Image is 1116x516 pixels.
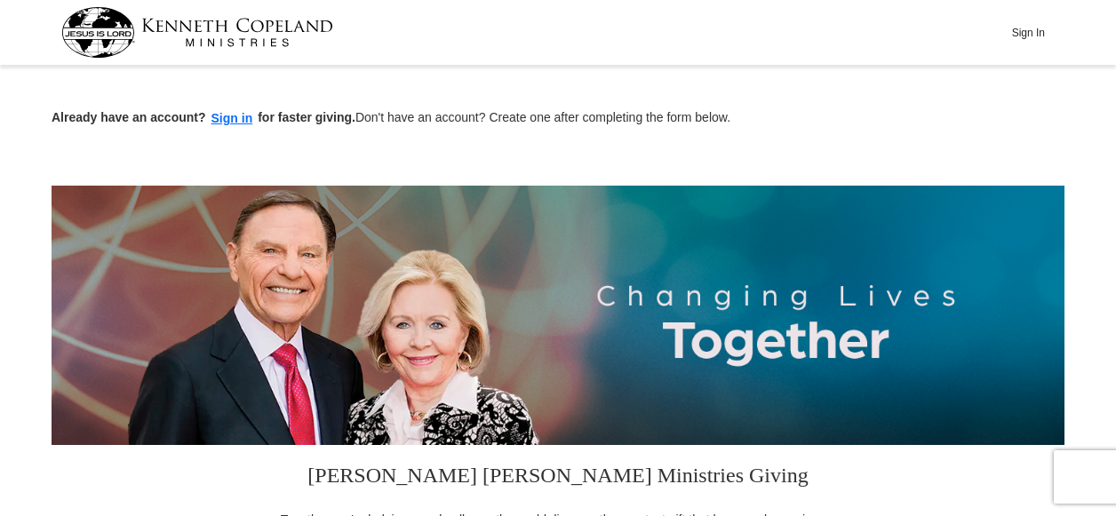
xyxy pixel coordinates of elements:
[52,110,355,124] strong: Already have an account? for faster giving.
[269,445,847,511] h3: [PERSON_NAME] [PERSON_NAME] Ministries Giving
[1001,19,1055,46] button: Sign In
[61,7,333,58] img: kcm-header-logo.svg
[206,108,259,129] button: Sign in
[52,108,1064,129] p: Don't have an account? Create one after completing the form below.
